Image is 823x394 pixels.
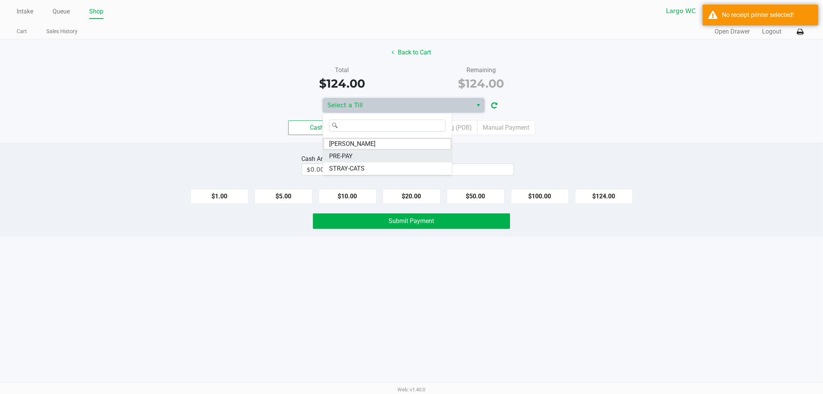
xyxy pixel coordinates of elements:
[52,6,70,17] a: Queue
[17,27,27,36] a: Cart
[473,98,484,112] button: Select
[328,101,468,110] span: Select a Till
[329,164,365,173] span: STRAY-CATS
[575,189,633,204] button: $124.00
[417,66,545,75] div: Remaining
[278,75,406,92] div: $124.00
[89,6,103,17] a: Shop
[666,7,741,16] span: Largo WC
[17,6,33,17] a: Intake
[477,120,535,135] label: Manual Payment
[715,27,750,36] button: Open Drawer
[447,189,505,204] button: $50.00
[191,189,248,204] button: $1.00
[387,45,436,60] button: Back to Cart
[319,189,377,204] button: $10.00
[762,27,781,36] button: Logout
[313,213,510,229] button: Submit Payment
[722,10,813,20] div: No receipt printer selected!
[329,152,353,161] span: PRE-PAY
[417,75,545,92] div: $124.00
[46,27,78,36] a: Sales History
[278,66,406,75] div: Total
[255,189,313,204] button: $5.00
[383,189,441,204] button: $20.00
[389,217,434,225] span: Submit Payment
[288,120,346,135] label: Cash
[302,154,342,164] div: Cash Amount
[746,4,757,18] button: Select
[329,139,375,149] span: [PERSON_NAME]
[398,387,426,392] span: Web: v1.40.0
[511,189,569,204] button: $100.00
